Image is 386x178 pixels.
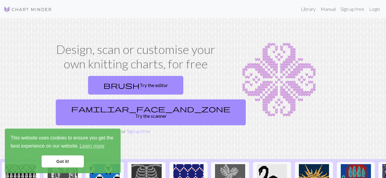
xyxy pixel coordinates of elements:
a: Login [367,3,382,15]
span: brush [103,81,140,89]
span: familiar_face_and_zone [71,105,230,113]
a: Library [299,3,318,15]
div: cookieconsent [5,129,121,173]
a: Sign up free [127,128,150,134]
span: This website uses cookies to ensure you get the best experience on our website. [11,134,115,151]
img: Chart example [225,42,333,117]
div: or [53,73,218,135]
img: Logo [4,6,52,13]
h1: Design, scan or customise your own knitting charts, for free [53,42,218,71]
a: Manual [318,3,338,15]
a: Try the editor [88,76,183,95]
a: Try the scanner [56,99,246,125]
a: dismiss cookie message [42,155,84,167]
a: Sign up free [338,3,367,15]
a: learn more about cookies [79,142,105,151]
